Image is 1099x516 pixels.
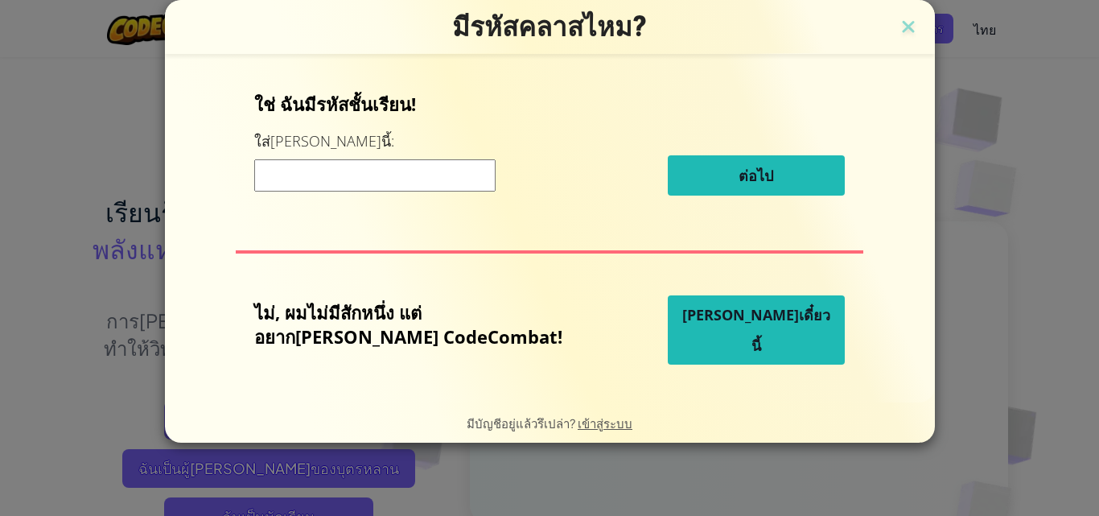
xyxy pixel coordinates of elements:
span: มีรหัสคลาสไหม? [452,10,648,43]
span: มีบัญชีอยู่แล้วรึเปล่า? [467,415,578,431]
span: ต่อไป [739,166,773,185]
p: ไม่, ผมไม่มีสักหนึ่ง แต่อยาก[PERSON_NAME] CodeCombat! [254,300,587,349]
img: close icon [898,16,919,40]
label: ใส่[PERSON_NAME]นี้: [254,131,394,151]
span: [PERSON_NAME]เดี๋ยวนี้ [682,305,830,355]
a: เข้าสู่ระบบ [578,415,632,431]
button: [PERSON_NAME]เดี๋ยวนี้ [668,295,845,365]
p: ใช่ ฉันมีรหัสชั้นเรียน! [254,92,845,116]
button: ต่อไป [668,155,845,196]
